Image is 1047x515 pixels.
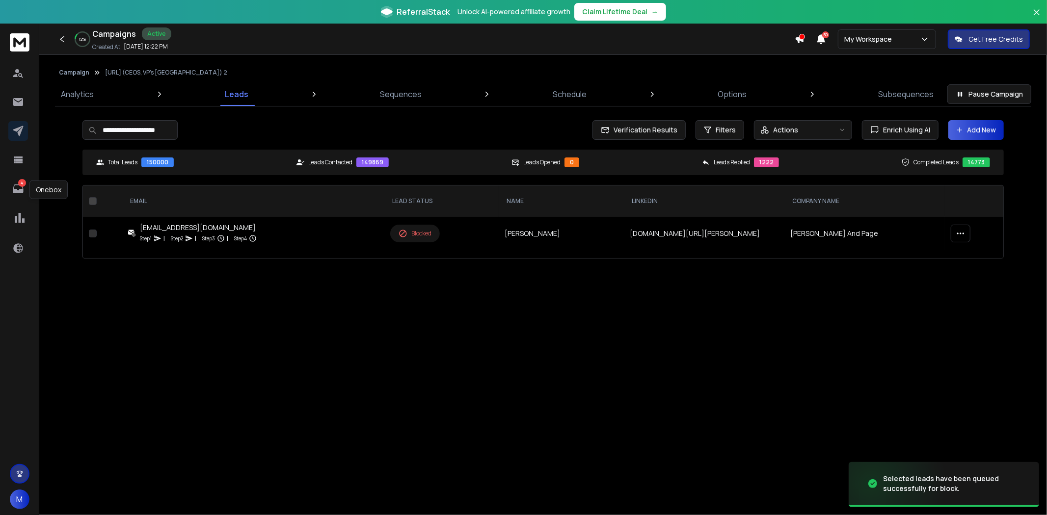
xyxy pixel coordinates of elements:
div: 1222 [754,157,779,167]
button: Verification Results [592,120,686,140]
td: [PERSON_NAME] And Page [784,217,945,250]
a: Leads [219,82,254,106]
th: NAME [499,185,624,217]
button: Filters [696,120,744,140]
div: Selected leads have been queued successfully for block. [883,474,1027,493]
span: 50 [822,31,829,38]
button: Campaign [59,69,89,77]
a: Analytics [55,82,100,106]
p: [URL] (CEOS, VP's [GEOGRAPHIC_DATA]) 2 [105,69,227,77]
p: Step 2 [171,233,183,243]
p: | [227,233,228,243]
span: Verification Results [610,125,677,135]
button: M [10,489,29,509]
span: ReferralStack [397,6,450,18]
p: Unlock AI-powered affiliate growth [457,7,570,17]
p: Analytics [61,88,94,100]
p: Leads Opened [523,158,561,166]
p: Step 3 [202,233,215,243]
div: 14773 [963,157,990,167]
img: image [849,455,947,513]
div: 0 [564,157,579,167]
div: 149869 [356,157,389,167]
a: Subsequences [872,82,940,106]
button: Add New [948,120,1004,140]
p: Subsequences [878,88,934,100]
p: [DATE] 12:22 PM [124,43,168,51]
div: Blocked [399,229,431,238]
p: Step 1 [140,233,152,243]
a: Sequences [374,82,428,106]
div: [EMAIL_ADDRESS][DOMAIN_NAME] [140,223,257,232]
p: | [163,233,165,243]
button: Pause Campaign [947,84,1031,104]
p: Leads [225,88,248,100]
p: Created At: [92,43,122,51]
button: Enrich Using AI [862,120,939,140]
p: Step 4 [234,233,247,243]
p: Get Free Credits [968,34,1023,44]
th: LEAD STATUS [384,185,499,217]
div: Active [142,27,171,40]
p: Leads Contacted [308,158,352,166]
span: → [651,7,658,17]
p: Completed Leads [913,158,959,166]
p: Schedule [553,88,587,100]
span: Filters [716,125,736,135]
th: Linkedin [624,185,785,217]
div: 150000 [141,157,174,167]
button: Get Free Credits [948,29,1030,49]
div: Onebox [29,180,68,199]
h1: Campaigns [92,28,136,40]
button: Claim Lifetime Deal→ [574,3,666,21]
td: [PERSON_NAME] [499,217,624,250]
p: Total Leads [108,158,137,166]
a: Options [712,82,753,106]
p: Leads Replied [714,158,750,166]
a: Schedule [547,82,592,106]
p: Sequences [380,88,422,100]
td: [DOMAIN_NAME][URL][PERSON_NAME] [624,217,785,250]
p: 12 % [79,36,86,42]
p: | [195,233,196,243]
p: 4 [18,179,26,187]
th: Company Name [784,185,945,217]
span: Enrich Using AI [879,125,930,135]
p: My Workspace [844,34,896,44]
button: Close banner [1030,6,1043,29]
p: Options [718,88,747,100]
th: EMAIL [122,185,384,217]
p: Actions [773,125,798,135]
a: 4 [8,179,28,199]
